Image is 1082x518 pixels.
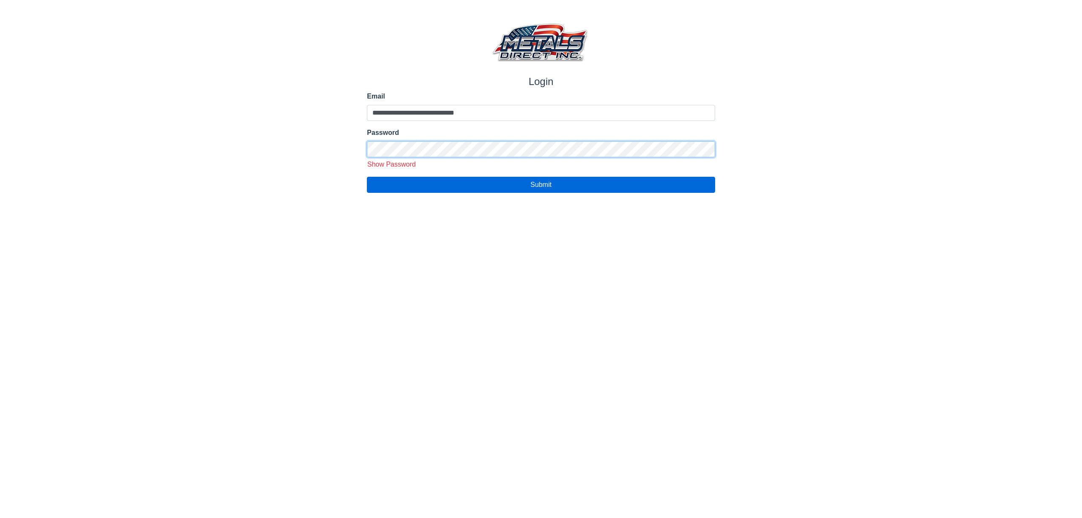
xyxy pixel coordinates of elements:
[367,161,416,168] span: Show Password
[530,181,552,188] span: Submit
[367,76,715,88] h1: Login
[367,177,715,193] button: Submit
[367,91,715,101] label: Email
[364,159,419,170] button: Show Password
[367,128,715,138] label: Password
